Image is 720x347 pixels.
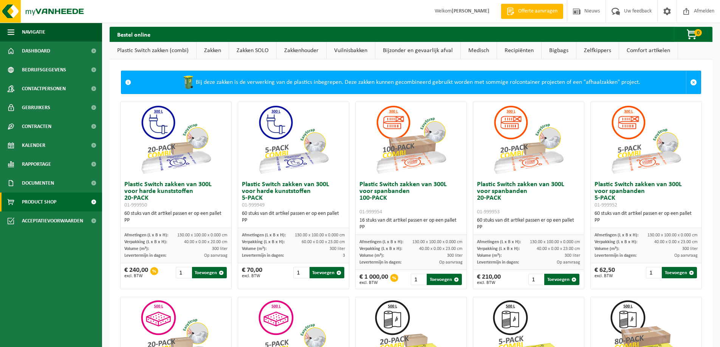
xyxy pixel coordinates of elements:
span: 300 liter [447,253,463,258]
h3: Plastic Switch zakken van 300L voor harde kunststoffen 20-PACK [124,181,228,208]
span: 01-999952 [595,202,617,208]
strong: [PERSON_NAME] [452,8,489,14]
div: PP [359,224,463,231]
img: 01-999954 [373,102,449,177]
span: 300 liter [212,247,228,251]
div: PP [595,217,698,224]
span: Acceptatievoorwaarden [22,211,83,230]
input: 1 [528,274,543,285]
button: Toevoegen [544,274,579,285]
span: excl. BTW [359,281,388,285]
span: Afmetingen (L x B x H): [477,240,521,244]
h3: Plastic Switch zakken van 300L voor harde kunststoffen 5-PACK [242,181,345,208]
span: 3 [343,253,345,258]
a: Offerte aanvragen [501,4,563,19]
span: 40.00 x 0.00 x 23.00 cm [537,247,580,251]
a: Plastic Switch zakken (combi) [110,42,196,59]
button: 0 [674,27,712,42]
div: 60 stuks van dit artikel passen er op een pallet [477,217,580,231]
span: Levertermijn in dagen: [477,260,519,265]
a: Medisch [461,42,497,59]
div: Bij deze zakken is de verwerking van de plastics inbegrepen. Deze zakken kunnen gecombineerd gebr... [135,71,686,94]
div: € 70,00 [242,267,262,278]
span: 40.00 x 0.00 x 20.00 cm [184,240,228,244]
a: Zakken SOLO [229,42,276,59]
span: Bedrijfsgegevens [22,60,66,79]
button: Toevoegen [310,267,345,278]
span: excl. BTW [124,274,148,278]
button: Toevoegen [662,267,697,278]
div: € 240,00 [124,267,148,278]
a: Vuilnisbakken [327,42,375,59]
span: Volume (m³): [477,253,502,258]
a: Comfort artikelen [619,42,678,59]
button: Toevoegen [427,274,462,285]
h3: Plastic Switch zakken van 300L voor spanbanden 20-PACK [477,181,580,215]
span: Afmetingen (L x B x H): [124,233,168,238]
input: 1 [646,267,661,278]
span: Verpakking (L x B x H): [477,247,520,251]
a: Zelfkippers [576,42,619,59]
a: Recipiënten [497,42,541,59]
span: 130.00 x 100.00 x 0.000 cm [412,240,463,244]
span: Kalender [22,136,45,155]
div: 60 stuks van dit artikel passen er op een pallet [124,210,228,224]
a: Sluit melding [686,71,701,94]
span: 130.00 x 100.00 x 0.000 cm [295,233,345,238]
span: Volume (m³): [595,247,619,251]
span: Afmetingen (L x B x H): [242,233,286,238]
h3: Plastic Switch zakken van 300L voor spanbanden 100-PACK [359,181,463,215]
span: excl. BTW [595,274,615,278]
span: 300 liter [565,253,580,258]
span: Verpakking (L x B x H): [124,240,167,244]
span: Documenten [22,174,54,193]
span: Volume (m³): [359,253,384,258]
span: Contactpersonen [22,79,66,98]
span: 01-999954 [359,209,382,215]
span: 01-999949 [242,202,265,208]
span: Afmetingen (L x B x H): [359,240,403,244]
div: PP [124,217,228,224]
div: € 62,50 [595,267,615,278]
span: 130.00 x 100.00 x 0.000 cm [177,233,228,238]
div: 60 stuks van dit artikel passen er op een pallet [595,210,698,224]
span: Verpakking (L x B x H): [595,240,637,244]
img: 01-999953 [491,102,566,177]
input: 1 [411,274,426,285]
span: Product Shop [22,193,56,211]
button: Toevoegen [192,267,227,278]
div: PP [477,224,580,231]
span: Rapportage [22,155,51,174]
span: 130.00 x 100.00 x 0.000 cm [530,240,580,244]
input: 1 [293,267,308,278]
span: Contracten [22,117,51,136]
span: 01-999950 [124,202,147,208]
a: Bigbags [542,42,576,59]
span: Volume (m³): [124,247,149,251]
div: 16 stuks van dit artikel passen er op een pallet [359,217,463,231]
img: 01-999952 [608,102,684,177]
img: WB-0240-HPE-GN-50.png [181,75,196,90]
span: Levertermijn in dagen: [595,253,636,258]
span: Dashboard [22,42,50,60]
span: Levertermijn in dagen: [242,253,284,258]
img: 01-999949 [255,102,331,177]
span: Levertermijn in dagen: [359,260,401,265]
span: Op aanvraag [674,253,698,258]
a: Zakkenhouder [277,42,326,59]
span: 300 liter [682,247,698,251]
span: Levertermijn in dagen: [124,253,166,258]
h2: Bestel online [110,27,158,42]
span: Verpakking (L x B x H): [242,240,285,244]
h3: Plastic Switch zakken van 300L voor spanbanden 5-PACK [595,181,698,208]
span: 0 [694,29,702,36]
img: 01-999950 [138,102,214,177]
span: Navigatie [22,23,45,42]
span: Op aanvraag [204,253,228,258]
div: € 210,00 [477,274,501,285]
span: Op aanvraag [557,260,580,265]
span: Volume (m³): [242,247,266,251]
span: 130.00 x 100.00 x 0.000 cm [647,233,698,238]
span: excl. BTW [477,281,501,285]
span: excl. BTW [242,274,262,278]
